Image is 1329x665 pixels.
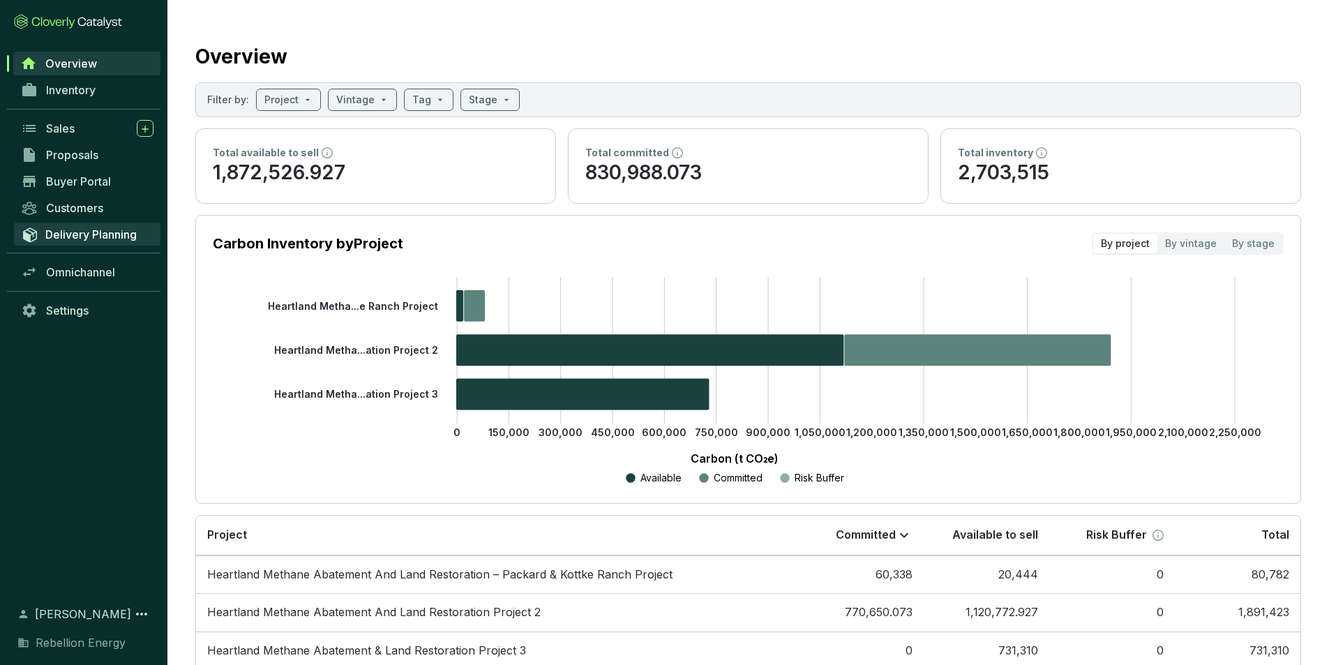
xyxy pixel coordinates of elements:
[714,471,763,485] p: Committed
[1053,426,1105,438] tspan: 1,800,000
[695,426,738,438] tspan: 750,000
[1175,593,1300,632] td: 1,891,423
[585,160,911,186] p: 830,988.073
[46,148,98,162] span: Proposals
[795,426,846,438] tspan: 1,050,000
[46,201,103,215] span: Customers
[798,593,924,632] td: 770,650.073
[746,426,790,438] tspan: 900,000
[207,93,249,107] p: Filter by:
[196,516,798,555] th: Project
[46,174,111,188] span: Buyer Portal
[1157,234,1224,253] div: By vintage
[924,555,1049,594] td: 20,444
[35,606,131,622] span: [PERSON_NAME]
[1002,426,1053,438] tspan: 1,650,000
[488,426,530,438] tspan: 150,000
[958,146,1033,160] p: Total inventory
[924,593,1049,632] td: 1,120,772.927
[46,265,115,279] span: Omnichannel
[1106,426,1157,438] tspan: 1,950,000
[14,143,160,167] a: Proposals
[899,426,949,438] tspan: 1,350,000
[195,42,287,71] h2: Overview
[46,304,89,317] span: Settings
[1049,593,1175,632] td: 0
[45,227,137,241] span: Delivery Planning
[924,516,1049,555] th: Available to sell
[274,388,438,400] tspan: Heartland Metha...ation Project 3
[14,78,160,102] a: Inventory
[846,426,897,438] tspan: 1,200,000
[46,121,75,135] span: Sales
[14,260,160,284] a: Omnichannel
[640,471,682,485] p: Available
[14,299,160,322] a: Settings
[798,555,924,594] td: 60,338
[196,555,798,594] td: Heartland Methane Abatement And Land Restoration – Packard & Kottke Ranch Project
[268,299,438,311] tspan: Heartland Metha...e Ranch Project
[46,83,96,97] span: Inventory
[36,634,126,651] span: Rebellion Energy
[950,426,1001,438] tspan: 1,500,000
[1092,232,1284,255] div: segmented control
[453,426,460,438] tspan: 0
[14,196,160,220] a: Customers
[642,426,686,438] tspan: 600,000
[14,170,160,193] a: Buyer Portal
[1093,234,1157,253] div: By project
[539,426,583,438] tspan: 300,000
[1224,234,1282,253] div: By stage
[14,117,160,140] a: Sales
[196,593,798,632] td: Heartland Methane Abatement And Land Restoration Project 2
[1158,426,1208,438] tspan: 2,100,000
[274,344,438,356] tspan: Heartland Metha...ation Project 2
[13,52,160,75] a: Overview
[585,146,669,160] p: Total committed
[795,471,844,485] p: Risk Buffer
[1175,555,1300,594] td: 80,782
[45,57,97,70] span: Overview
[591,426,635,438] tspan: 450,000
[213,160,539,186] p: 1,872,526.927
[1086,528,1147,543] p: Risk Buffer
[1049,555,1175,594] td: 0
[14,223,160,246] a: Delivery Planning
[1209,426,1261,438] tspan: 2,250,000
[213,146,319,160] p: Total available to sell
[234,450,1235,467] p: Carbon (t CO₂e)
[1175,516,1300,555] th: Total
[958,160,1284,186] p: 2,703,515
[836,528,896,543] p: Committed
[213,234,403,253] p: Carbon Inventory by Project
